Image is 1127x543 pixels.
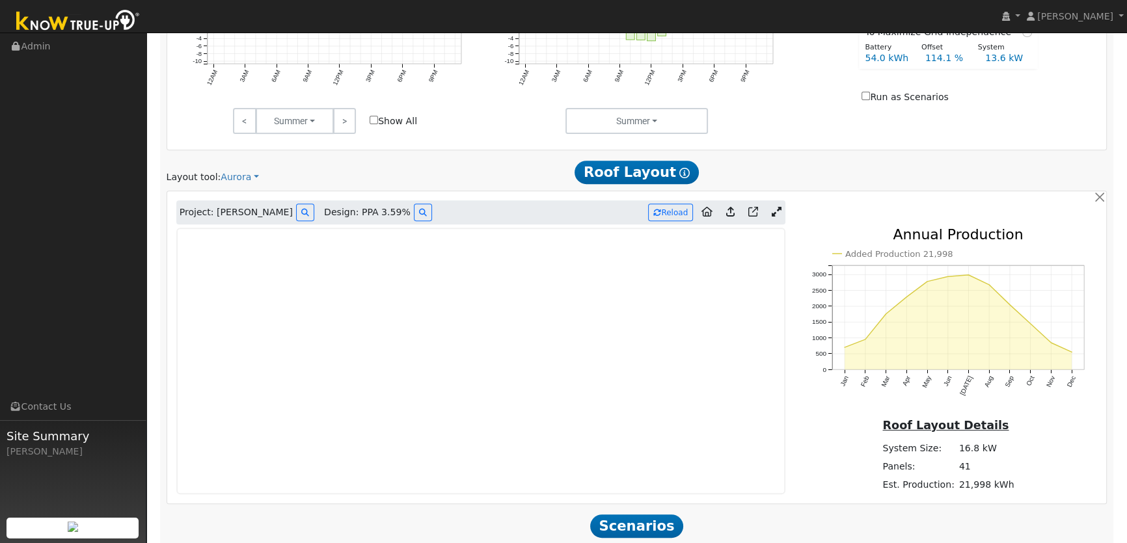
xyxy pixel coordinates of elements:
div: 54.0 kWh [858,51,918,65]
text: -8 [196,50,202,57]
text: 12AM [205,69,219,86]
circle: onclick="" [884,313,887,315]
td: Est. Production: [880,476,957,494]
text: 12AM [517,69,530,86]
circle: onclick="" [947,276,949,278]
img: Know True-Up [10,7,146,36]
a: < [233,108,256,134]
text: Oct [1025,375,1036,388]
td: System Size: [880,440,957,458]
td: 16.8 kW [957,440,1016,458]
td: 21,998 kWh [957,476,1016,494]
circle: onclick="" [843,347,846,349]
span: Scenarios [590,514,683,538]
text: 3PM [364,69,376,83]
circle: onclick="" [988,284,990,286]
text: Jan [839,375,850,388]
text: 6PM [396,69,407,83]
div: Battery [858,42,915,53]
text: 12PM [331,69,345,86]
circle: onclick="" [926,280,929,283]
text: 3AM [238,69,250,83]
a: Aurora to Home [696,202,718,223]
i: Show Help [679,168,690,178]
text: Apr [901,375,912,387]
text: 1500 [811,319,826,326]
text: 500 [815,351,826,358]
a: Aurora [221,170,259,184]
text: 0 [822,366,826,373]
span: Roof Layout [575,161,699,184]
text: [DATE] [958,375,973,397]
rect: onclick="" [658,24,666,36]
text: 6AM [269,69,281,83]
button: Reload [648,204,693,221]
text: 6PM [707,69,719,83]
text: Dec [1066,375,1077,389]
text: -8 [508,50,513,57]
span: Project: [PERSON_NAME] [180,205,293,219]
span: Design: PPA 3.59% [324,205,411,219]
span: Site Summary [7,427,139,445]
input: Show All [370,116,378,124]
u: Roof Layout Details [882,419,1009,432]
circle: onclick="" [967,274,970,276]
text: Sep [1003,375,1015,388]
text: -4 [196,35,202,42]
label: Show All [370,114,417,128]
div: 114.1 % [918,51,978,65]
button: Summer [256,108,334,134]
text: Aug [983,375,994,389]
button: Summer [565,108,708,134]
text: 3000 [811,271,826,278]
span: [PERSON_NAME] [1037,11,1113,21]
text: 9AM [301,69,313,83]
text: Feb [859,375,870,388]
circle: onclick="" [1029,323,1032,325]
rect: onclick="" [636,24,645,40]
text: 12PM [643,69,657,86]
circle: onclick="" [1050,342,1052,345]
text: Annual Production [893,226,1023,243]
text: May [921,375,932,390]
text: -10 [504,58,513,65]
div: Offset [914,42,971,53]
input: Run as Scenarios [862,92,870,100]
circle: onclick="" [1070,351,1073,354]
circle: onclick="" [1009,304,1011,306]
circle: onclick="" [905,296,908,298]
img: retrieve [68,522,78,532]
span: Layout tool: [167,172,221,182]
text: 2000 [811,303,826,310]
text: Nov [1045,375,1056,389]
text: 3AM [550,69,562,83]
div: 13.6 kW [979,51,1039,65]
text: 9PM [428,69,439,83]
rect: onclick="" [626,24,634,40]
text: -6 [196,42,202,49]
text: Jun [942,375,953,388]
text: -10 [193,58,202,65]
a: Upload consumption to Aurora project [721,202,740,223]
label: Run as Scenarios [862,90,948,104]
a: > [333,108,356,134]
text: -6 [508,42,513,49]
text: Added Production 21,998 [845,249,953,259]
text: -2 [196,27,202,34]
text: Mar [880,375,891,388]
td: Panels: [880,458,957,476]
text: 2500 [811,287,826,294]
text: 6AM [581,69,593,83]
text: 1000 [811,334,826,341]
text: -4 [508,35,513,42]
td: 41 [957,458,1016,476]
text: 9AM [613,69,625,83]
div: System [971,42,1027,53]
div: [PERSON_NAME] [7,445,139,458]
text: 3PM [676,69,688,83]
circle: onclick="" [863,338,866,341]
a: Open in Aurora [743,202,763,223]
a: Expand Aurora window [767,203,785,222]
rect: onclick="" [647,24,655,42]
text: -2 [508,27,513,34]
